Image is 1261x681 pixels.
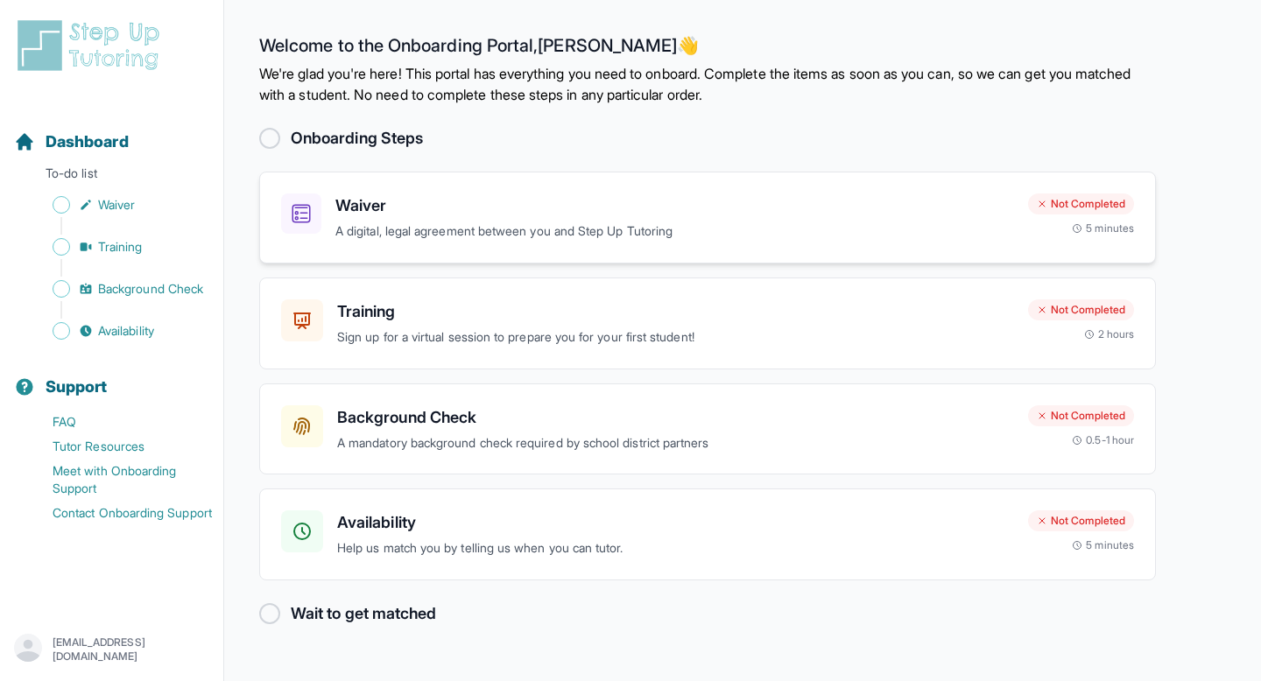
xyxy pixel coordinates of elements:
[98,322,154,340] span: Availability
[1028,405,1134,426] div: Not Completed
[98,238,143,256] span: Training
[14,18,170,74] img: logo
[337,405,1014,430] h3: Background Check
[46,375,108,399] span: Support
[337,538,1014,558] p: Help us match you by telling us when you can tutor.
[337,433,1014,453] p: A mandatory background check required by school district partners
[259,488,1156,580] a: AvailabilityHelp us match you by telling us when you can tutor.Not Completed5 minutes
[1028,193,1134,214] div: Not Completed
[14,319,223,343] a: Availability
[337,327,1014,348] p: Sign up for a virtual session to prepare you for your first student!
[14,501,223,525] a: Contact Onboarding Support
[335,221,1014,242] p: A digital, legal agreement between you and Step Up Tutoring
[14,277,223,301] a: Background Check
[1072,433,1134,447] div: 0.5-1 hour
[291,126,423,151] h2: Onboarding Steps
[259,383,1156,475] a: Background CheckA mandatory background check required by school district partnersNot Completed0.5...
[14,130,129,154] a: Dashboard
[1028,299,1134,320] div: Not Completed
[14,459,223,501] a: Meet with Onboarding Support
[14,434,223,459] a: Tutor Resources
[7,102,216,161] button: Dashboard
[259,172,1156,263] a: WaiverA digital, legal agreement between you and Step Up TutoringNot Completed5 minutes
[98,196,135,214] span: Waiver
[7,347,216,406] button: Support
[259,63,1156,105] p: We're glad you're here! This portal has everything you need to onboard. Complete the items as soo...
[335,193,1014,218] h3: Waiver
[1028,510,1134,531] div: Not Completed
[14,193,223,217] a: Waiver
[7,165,216,189] p: To-do list
[1072,221,1134,235] div: 5 minutes
[291,601,436,626] h2: Wait to get matched
[53,635,209,663] p: [EMAIL_ADDRESS][DOMAIN_NAME]
[98,280,203,298] span: Background Check
[259,35,1156,63] h2: Welcome to the Onboarding Portal, [PERSON_NAME] 👋
[259,277,1156,369] a: TrainingSign up for a virtual session to prepare you for your first student!Not Completed2 hours
[14,235,223,259] a: Training
[337,299,1014,324] h3: Training
[14,410,223,434] a: FAQ
[1072,538,1134,552] div: 5 minutes
[1084,327,1135,341] div: 2 hours
[46,130,129,154] span: Dashboard
[14,634,209,665] button: [EMAIL_ADDRESS][DOMAIN_NAME]
[337,510,1014,535] h3: Availability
